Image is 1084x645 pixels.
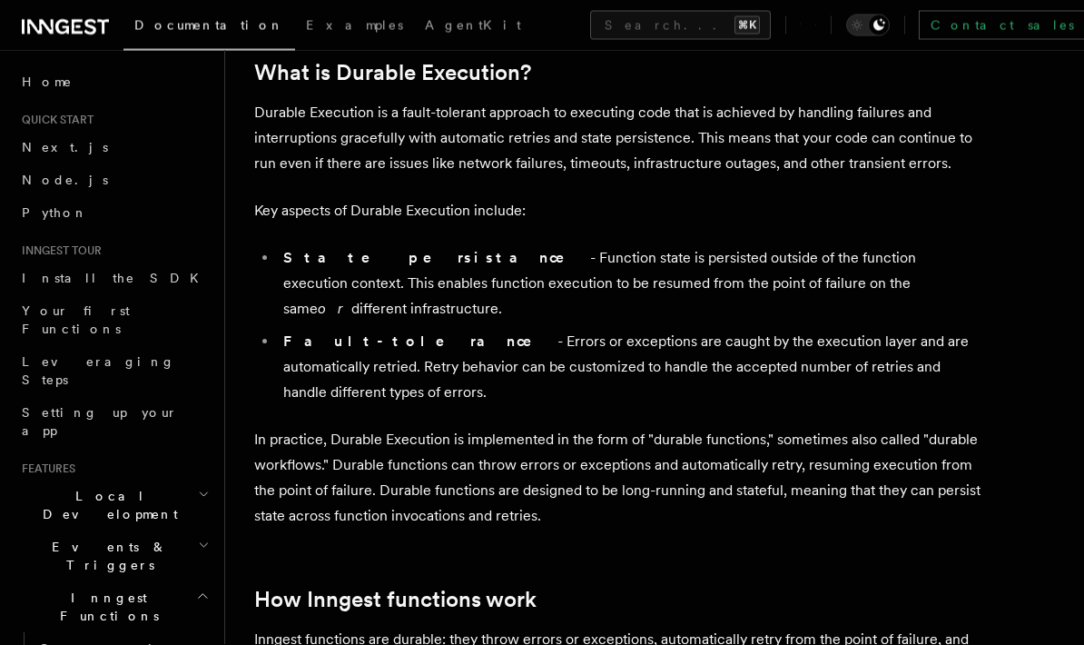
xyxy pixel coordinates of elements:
a: Next.js [15,131,213,164]
span: Events & Triggers [15,538,198,574]
span: Inngest tour [15,243,102,258]
a: Your first Functions [15,294,213,345]
span: Leveraging Steps [22,354,175,387]
a: Setting up your app [15,396,213,447]
strong: State persistance [283,250,590,267]
strong: Fault-tolerance [283,333,557,351]
li: - Errors or exceptions are caught by the execution layer and are automatically retried. Retry beh... [278,330,981,406]
span: Home [22,73,73,91]
button: Search...⌘K [590,11,771,40]
a: Python [15,196,213,229]
p: In practice, Durable Execution is implemented in the form of "durable functions," sometimes also ... [254,428,981,530]
button: Events & Triggers [15,531,213,581]
span: Node.js [22,173,108,187]
span: Local Development [15,487,198,523]
p: Durable Execution is a fault-tolerant approach to executing code that is achieved by handling fai... [254,101,981,177]
span: Install the SDK [22,271,210,285]
span: Features [15,461,75,476]
p: Key aspects of Durable Execution include: [254,199,981,224]
li: - Function state is persisted outside of the function execution context. This enables function ex... [278,246,981,322]
span: Quick start [15,113,94,127]
span: Examples [306,18,403,33]
a: Home [15,65,213,98]
a: Node.js [15,164,213,196]
button: Toggle dark mode [846,15,890,36]
a: Documentation [123,5,295,51]
em: or [318,301,351,318]
a: Install the SDK [15,262,213,294]
button: Inngest Functions [15,581,213,632]
a: How Inngest functions work [254,588,537,613]
span: Your first Functions [22,303,130,336]
a: What is Durable Execution? [254,61,531,86]
span: AgentKit [425,18,521,33]
span: Python [22,205,88,220]
kbd: ⌘K [734,16,760,35]
span: Next.js [22,140,108,154]
span: Documentation [134,18,284,33]
a: AgentKit [414,5,532,49]
span: Setting up your app [22,405,178,438]
span: Inngest Functions [15,589,196,625]
a: Examples [295,5,414,49]
button: Local Development [15,480,213,531]
a: Leveraging Steps [15,345,213,396]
